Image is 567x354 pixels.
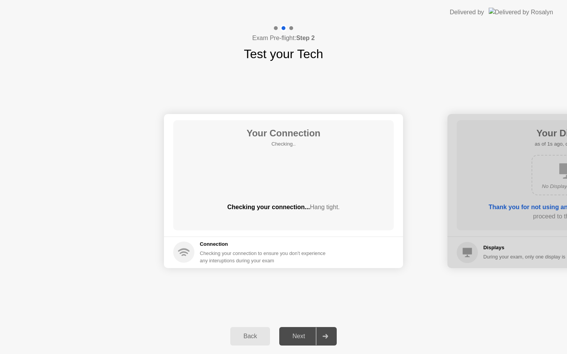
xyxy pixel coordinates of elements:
[246,140,321,148] h5: Checking..
[489,8,553,17] img: Delivered by Rosalyn
[310,204,339,210] span: Hang tight.
[230,327,270,346] button: Back
[173,203,394,212] div: Checking your connection...
[450,8,484,17] div: Delivered by
[233,333,268,340] div: Back
[200,250,330,264] div: Checking your connection to ensure you don’t experience any interuptions during your exam
[296,35,315,41] b: Step 2
[279,327,337,346] button: Next
[246,126,321,140] h1: Your Connection
[252,34,315,43] h4: Exam Pre-flight:
[282,333,316,340] div: Next
[244,45,323,63] h1: Test your Tech
[200,240,330,248] h5: Connection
